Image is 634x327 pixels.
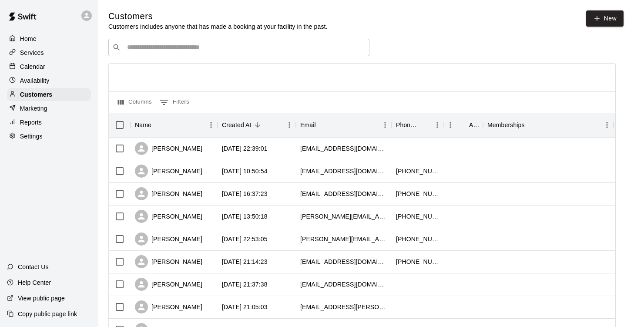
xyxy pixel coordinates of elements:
a: Marketing [7,102,91,115]
a: Customers [7,88,91,101]
div: 2025-08-18 22:39:01 [222,144,268,153]
p: Services [20,48,44,57]
div: +15195744940 [396,212,439,221]
div: Memberships [487,113,525,137]
div: +15193175943 [396,167,439,175]
div: cbaz3223@gmail.com [300,189,387,198]
p: Reports [20,118,42,127]
div: [PERSON_NAME] [135,187,202,200]
button: Sort [151,119,164,131]
div: Created At [222,113,252,137]
div: Email [300,113,316,137]
div: 2025-08-12 22:53:05 [222,235,268,243]
p: Settings [20,132,43,141]
div: drcandrus@gmail.com [300,167,387,175]
button: Sort [457,119,469,131]
div: Name [131,113,218,137]
button: Select columns [116,95,154,109]
a: Calendar [7,60,91,73]
a: Services [7,46,91,59]
button: Sort [252,119,264,131]
div: +15196162006 [396,257,439,266]
button: Menu [444,118,457,131]
button: Sort [316,119,328,131]
a: Settings [7,130,91,143]
p: Calendar [20,62,45,71]
div: 2025-08-10 21:14:23 [222,257,268,266]
div: dan.smith@waterloobaseball.ca [300,235,387,243]
button: Sort [525,119,537,131]
button: Menu [600,118,614,131]
a: New [586,10,624,27]
a: Reports [7,116,91,129]
div: 2025-08-16 16:37:23 [222,189,268,198]
div: [PERSON_NAME] [135,233,202,246]
h5: Customers [108,10,328,22]
div: 2025-08-14 13:50:18 [222,212,268,221]
div: 2025-08-08 21:37:38 [222,280,268,289]
div: mark.bakker@axiomtrades.com [300,303,387,311]
div: Age [444,113,483,137]
div: christopher_d_proctor@hotmail.com [300,212,387,221]
div: [PERSON_NAME] [135,210,202,223]
a: Availability [7,74,91,87]
p: Copy public page link [18,310,77,318]
div: michaeljmcgann@gmail.com [300,144,387,153]
p: Availability [20,76,50,85]
div: jeffavis@gmail.com [300,280,387,289]
button: Menu [283,118,296,131]
button: Menu [205,118,218,131]
div: [PERSON_NAME] [135,142,202,155]
p: Customers includes anyone that has made a booking at your facility in the past. [108,22,328,31]
div: 2025-08-08 21:05:03 [222,303,268,311]
div: [PERSON_NAME] [135,300,202,314]
div: Created At [218,113,296,137]
div: Search customers by name or email [108,39,369,56]
div: +15198277841 [396,189,439,198]
div: Email [296,113,392,137]
p: Customers [20,90,52,99]
div: Age [469,113,479,137]
p: Marketing [20,104,47,113]
p: Help Center [18,278,51,287]
div: kellypope@hotmail.com [300,257,387,266]
div: 2025-08-17 10:50:54 [222,167,268,175]
button: Menu [379,118,392,131]
div: [PERSON_NAME] [135,165,202,178]
div: +15195020287 [396,235,439,243]
button: Sort [419,119,431,131]
p: View public page [18,294,65,303]
div: Phone Number [392,113,444,137]
div: Memberships [483,113,614,137]
p: Contact Us [18,263,49,271]
button: Menu [431,118,444,131]
button: Show filters [158,95,191,109]
div: Name [135,113,151,137]
a: Home [7,32,91,45]
p: Home [20,34,37,43]
div: Phone Number [396,113,419,137]
div: [PERSON_NAME] [135,255,202,268]
div: [PERSON_NAME] [135,278,202,291]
